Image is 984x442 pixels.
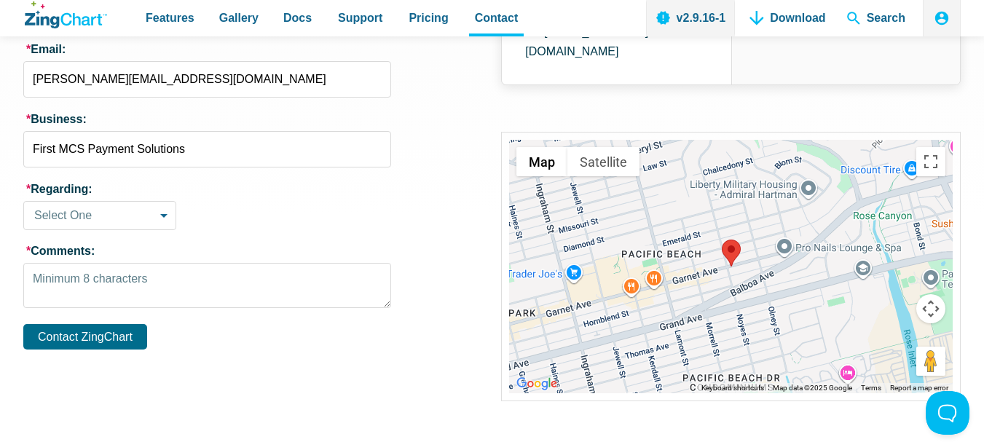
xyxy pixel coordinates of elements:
[567,147,639,176] button: Show satellite imagery
[219,8,259,28] span: Gallery
[701,383,764,393] button: Keyboard shortcuts
[23,324,147,350] button: Contact ZingChart
[516,147,567,176] button: Show street map
[23,61,391,98] input: email@address.com
[475,8,519,28] span: Contact
[23,131,391,167] input: Your Business Name
[23,42,391,56] label: Email:
[338,8,382,28] span: Support
[513,374,561,393] img: Google
[283,8,312,28] span: Docs
[773,384,852,392] span: Map data ©2025 Google
[916,347,945,376] button: Drag Pegman onto the map to open Street View
[916,147,945,176] button: Toggle fullscreen view
[916,294,945,323] button: Map camera controls
[409,8,448,28] span: Pricing
[890,384,948,392] a: Report a map error
[23,201,176,230] select: Choose a topic
[146,8,194,28] span: Features
[926,391,969,435] iframe: Toggle Customer Support
[861,384,881,392] a: Terms
[513,374,561,393] a: Open this area in Google Maps (opens a new window)
[23,182,391,196] label: Regarding:
[23,112,391,126] label: Business:
[25,1,107,28] a: ZingChart Logo. Click to return to the homepage
[23,244,391,258] label: Comments:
